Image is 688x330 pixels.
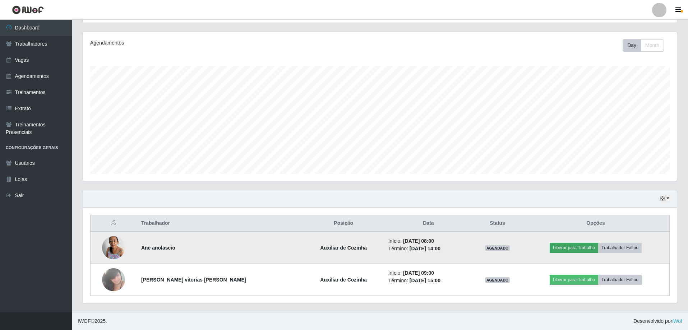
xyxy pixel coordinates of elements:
[102,264,125,295] img: 1706050148347.jpeg
[598,275,642,285] button: Trabalhador Faltou
[550,243,598,253] button: Liberar para Trabalho
[78,317,107,325] span: © 2025 .
[623,39,664,52] div: First group
[303,215,384,232] th: Posição
[12,5,44,14] img: CoreUI Logo
[388,269,468,277] li: Início:
[388,277,468,284] li: Término:
[137,215,303,232] th: Trabalhador
[410,278,440,283] time: [DATE] 15:00
[403,238,434,244] time: [DATE] 08:00
[485,277,510,283] span: AGENDADO
[141,277,246,283] strong: [PERSON_NAME] vitorias [PERSON_NAME]
[598,243,642,253] button: Trabalhador Faltou
[522,215,669,232] th: Opções
[623,39,670,52] div: Toolbar with button groups
[410,246,440,251] time: [DATE] 14:00
[320,245,367,251] strong: Auxiliar de Cozinha
[388,245,468,252] li: Término:
[485,245,510,251] span: AGENDADO
[388,237,468,245] li: Início:
[384,215,473,232] th: Data
[90,39,325,47] div: Agendamentos
[141,245,175,251] strong: Ane anolascio
[633,317,682,325] span: Desenvolvido por
[672,318,682,324] a: iWof
[102,232,125,263] img: 1739102944790.jpeg
[550,275,598,285] button: Liberar para Trabalho
[78,318,91,324] span: IWOF
[473,215,522,232] th: Status
[641,39,664,52] button: Month
[320,277,367,283] strong: Auxiliar de Cozinha
[403,270,434,276] time: [DATE] 09:00
[623,39,641,52] button: Day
